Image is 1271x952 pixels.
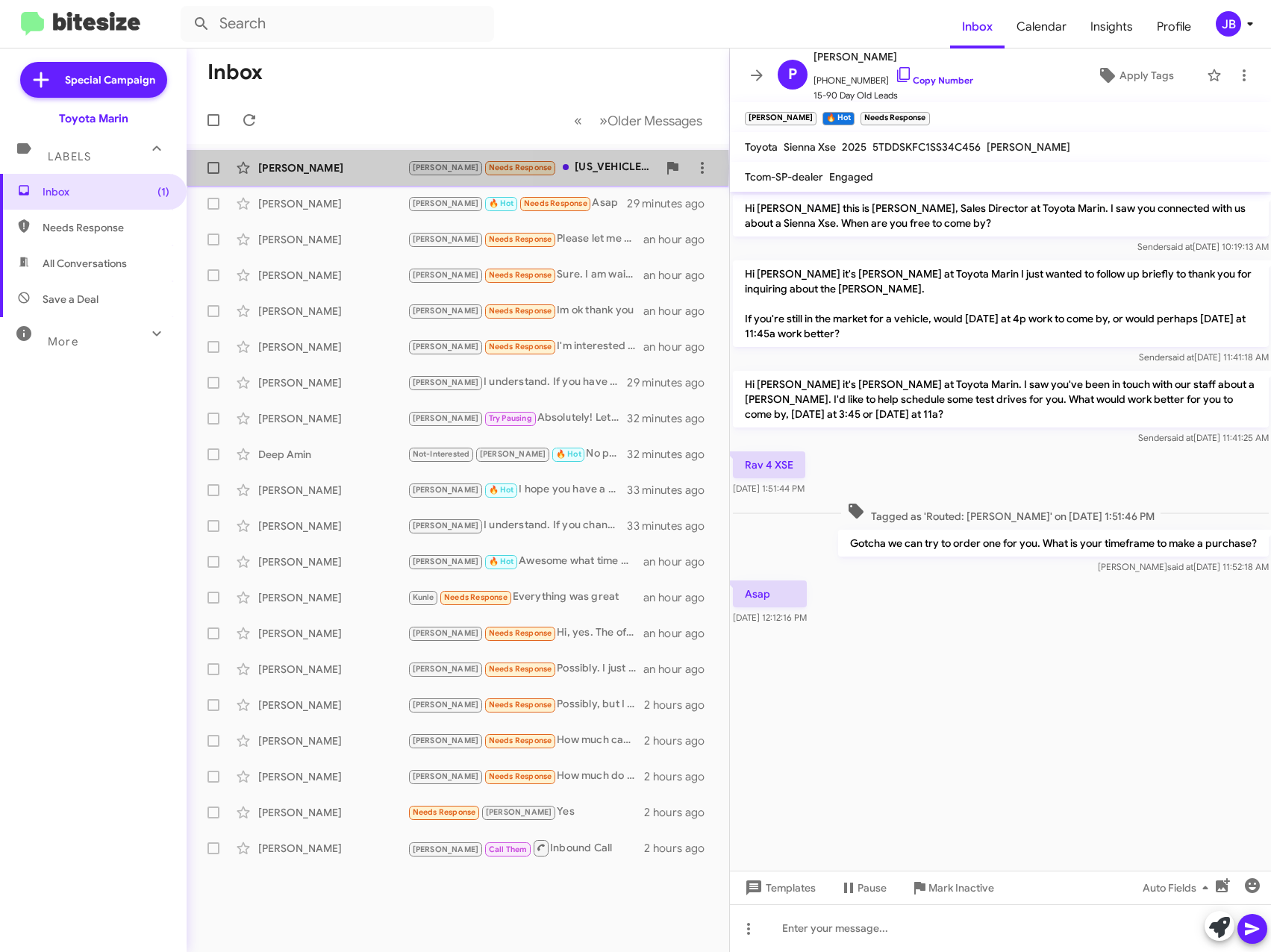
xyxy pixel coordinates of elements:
span: Try Pausing [489,413,532,423]
span: Sender [DATE] 10:19:13 AM [1137,241,1268,252]
span: Needs Response [413,807,476,817]
span: 🔥 Hot [489,557,514,566]
span: [PERSON_NAME] [413,845,479,854]
span: 🔥 Hot [556,449,581,459]
div: I hope you have a smooth recovery! I'll send the information you requested to your email. Let me ... [407,481,628,498]
span: [PERSON_NAME] [413,664,479,674]
span: Not-Interested [413,449,470,459]
span: [PERSON_NAME] [413,378,479,387]
button: JB [1203,11,1255,37]
span: [PERSON_NAME] [413,234,479,244]
div: an hour ago [643,554,716,569]
span: Call Them [489,845,528,854]
div: [PERSON_NAME] [258,805,407,820]
small: [PERSON_NAME] [745,112,816,125]
div: Asap [407,195,628,212]
button: Next [590,105,711,136]
h1: Inbox [207,60,263,84]
div: Deep Amin [258,447,407,462]
span: Needs Response [489,163,552,172]
div: 2 hours ago [644,805,716,820]
span: Engaged [829,170,873,184]
span: Sienna Xse [784,140,836,154]
div: How much do you have in mind? [407,768,644,785]
span: [PERSON_NAME] [480,449,546,459]
span: [DATE] 1:51:44 PM [733,483,805,494]
span: Needs Response [489,234,552,244]
a: Copy Number [895,75,973,86]
div: Please let me know what numbers you were thinking? [407,231,643,248]
div: Absolutely! Let’s schedule a time next week to discuss your Mustang. Just let me know your availa... [407,410,628,427]
div: an hour ago [643,232,716,247]
div: Possibly. I just wanted to inquire what would my trade in value would be [407,660,643,677]
span: P [788,63,797,87]
span: Needs Response [489,270,552,280]
span: (1) [157,184,169,199]
div: Awesome what time works [DATE]? [407,553,643,570]
div: an hour ago [643,339,716,354]
span: Needs Response [489,342,552,351]
span: « [574,111,582,130]
div: Everything was great [407,589,643,606]
div: an hour ago [643,590,716,605]
span: More [48,335,78,348]
span: » [599,111,608,130]
div: Possibly, but I was planning to list it private party. What would your offer be? Thanks. [407,696,644,713]
span: said at [1167,351,1193,363]
span: [PERSON_NAME] [413,342,479,351]
p: Rav 4 XSE [733,451,805,478]
div: How much can you offer [407,732,644,749]
div: Toyota Marin [59,111,128,126]
div: [PERSON_NAME] [258,519,407,533]
input: Search [181,6,494,42]
div: 32 minutes ago [628,447,717,462]
button: Mark Inactive [899,874,1006,901]
span: Needs Response [43,220,169,235]
span: said at [1167,432,1193,443]
span: [DATE] 12:12:16 PM [733,612,807,623]
div: [PERSON_NAME] [258,662,407,677]
span: Needs Response [489,736,552,745]
span: Save a Deal [43,292,99,307]
a: Profile [1145,5,1203,48]
span: Labels [48,150,91,163]
span: Needs Response [524,198,587,208]
span: Sender [DATE] 11:41:18 AM [1138,351,1268,363]
span: All Conversations [43,256,127,271]
span: [PERSON_NAME] [987,140,1070,154]
span: [PHONE_NUMBER] [813,66,973,88]
button: Templates [730,874,828,901]
a: Insights [1078,5,1145,48]
span: Older Messages [608,113,702,129]
div: [PERSON_NAME] [258,590,407,605]
span: [PERSON_NAME] [413,198,479,208]
div: 33 minutes ago [628,519,717,533]
a: Calendar [1005,5,1078,48]
div: [PERSON_NAME] [258,733,407,748]
span: Pause [858,874,887,901]
div: [PERSON_NAME] [258,483,407,498]
span: [PERSON_NAME] [413,163,479,172]
span: Needs Response [489,700,552,710]
span: Needs Response [489,628,552,638]
span: [PERSON_NAME] [413,521,479,530]
span: 2025 [842,140,866,154]
span: 🔥 Hot [489,198,514,208]
span: Inbox [950,5,1005,48]
div: [PERSON_NAME] [258,698,407,713]
span: 5TDDSKFC1SS34C456 [872,140,981,154]
div: an hour ago [643,268,716,283]
div: I understand. If you change your mind or need assistance, feel free to reach out. We would love t... [407,517,628,534]
span: Tcom-SP-dealer [745,170,823,184]
button: Previous [565,105,591,136]
span: Tagged as 'Routed: [PERSON_NAME]' on [DATE] 1:51:46 PM [840,502,1160,524]
div: [US_VEHICLE_IDENTIFICATION_NUMBER] 35,700 miles [407,159,658,176]
span: [PERSON_NAME] [413,306,479,316]
span: [PERSON_NAME] [413,771,479,781]
div: 29 minutes ago [628,375,717,390]
span: Needs Response [489,771,552,781]
p: Hi [PERSON_NAME] it's [PERSON_NAME] at Toyota Marin. I saw you've been in touch with our staff ab... [733,371,1269,428]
